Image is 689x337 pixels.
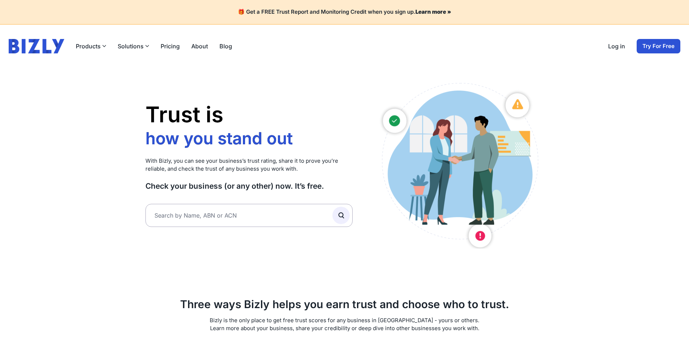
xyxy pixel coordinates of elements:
[145,128,297,149] li: how you stand out
[145,157,353,173] p: With Bizly, you can see your business’s trust rating, share it to prove you’re reliable, and chec...
[415,8,451,15] a: Learn more »
[145,298,544,311] h2: Three ways Bizly helps you earn trust and choose who to trust.
[9,9,680,16] h4: 🎁 Get a FREE Trust Report and Monitoring Credit when you sign up.
[118,42,149,51] button: Solutions
[219,42,232,51] a: Blog
[145,181,353,191] h3: Check your business (or any other) now. It’s free.
[374,79,544,249] img: Australian small business owners illustration
[191,42,208,51] a: About
[637,39,680,53] a: Try For Free
[161,42,180,51] a: Pricing
[145,316,544,333] p: Bizly is the only place to get free trust scores for any business in [GEOGRAPHIC_DATA] - yours or...
[145,204,353,227] input: Search by Name, ABN or ACN
[608,42,625,51] a: Log in
[76,42,106,51] button: Products
[145,101,223,127] span: Trust is
[145,149,297,170] li: who you work with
